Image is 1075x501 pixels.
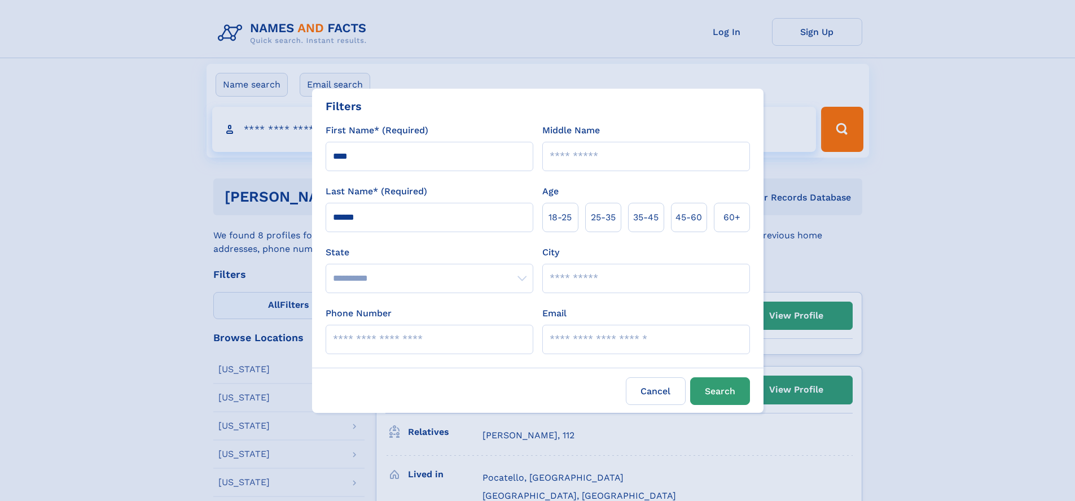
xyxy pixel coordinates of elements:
[326,307,392,320] label: Phone Number
[549,211,572,224] span: 18‑25
[723,211,740,224] span: 60+
[690,377,750,405] button: Search
[542,307,567,320] label: Email
[326,246,533,259] label: State
[542,124,600,137] label: Middle Name
[326,98,362,115] div: Filters
[626,377,686,405] label: Cancel
[326,124,428,137] label: First Name* (Required)
[675,211,702,224] span: 45‑60
[542,246,559,259] label: City
[326,185,427,198] label: Last Name* (Required)
[542,185,559,198] label: Age
[633,211,659,224] span: 35‑45
[591,211,616,224] span: 25‑35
